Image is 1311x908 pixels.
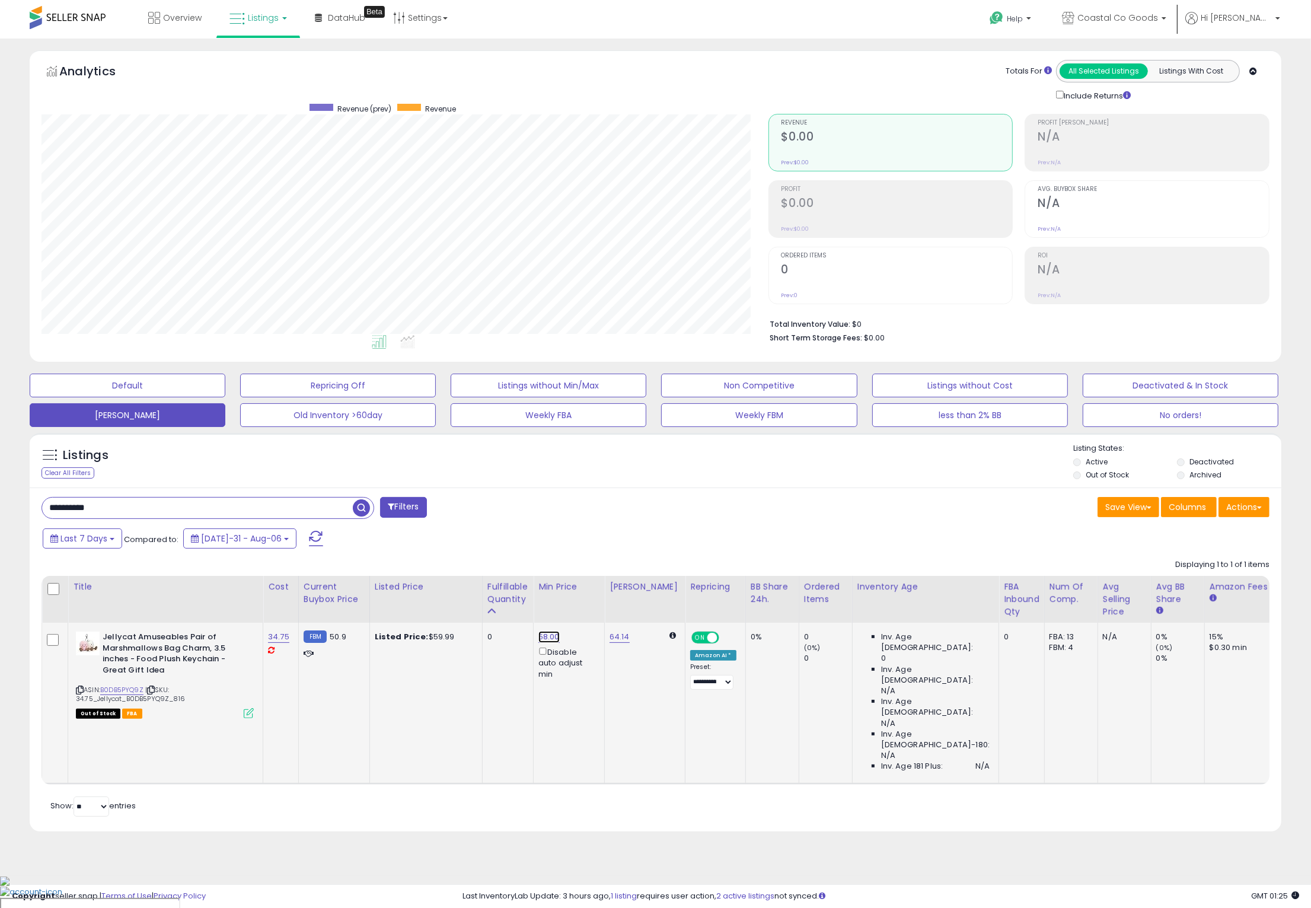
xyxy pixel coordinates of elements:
[782,263,1013,279] h2: 0
[610,581,680,593] div: [PERSON_NAME]
[1190,470,1222,480] label: Archived
[751,632,790,642] div: 0%
[73,581,258,593] div: Title
[240,403,436,427] button: Old Inventory >60day
[1210,642,1308,653] div: $0.30 min
[770,316,1261,330] li: $0
[375,631,429,642] b: Listed Price:
[425,104,456,114] span: Revenue
[1156,606,1163,616] small: Avg BB Share.
[1060,63,1148,79] button: All Selected Listings
[1038,292,1061,299] small: Prev: N/A
[1007,14,1023,24] span: Help
[330,631,346,642] span: 50.9
[100,685,143,695] a: B0DB5PYQ9Z
[304,581,365,606] div: Current Buybox Price
[770,319,851,329] b: Total Inventory Value:
[538,631,560,643] a: 58.00
[782,292,798,299] small: Prev: 0
[1103,581,1146,618] div: Avg Selling Price
[1083,374,1278,397] button: Deactivated & In Stock
[50,800,136,811] span: Show: entries
[1210,593,1217,604] small: Amazon Fees.
[690,581,741,593] div: Repricing
[451,403,646,427] button: Weekly FBA
[268,631,289,643] a: 34.75
[690,650,736,661] div: Amazon AI *
[60,533,107,544] span: Last 7 Days
[1175,559,1269,571] div: Displaying 1 to 1 of 1 items
[487,632,524,642] div: 0
[1073,443,1281,454] p: Listing States:
[1086,470,1130,480] label: Out of Stock
[364,6,385,18] div: Tooltip anchor
[782,196,1013,212] h2: $0.00
[881,664,990,686] span: Inv. Age [DEMOGRAPHIC_DATA]:
[610,631,630,643] a: 64.14
[380,497,426,518] button: Filters
[1147,63,1236,79] button: Listings With Cost
[881,729,990,750] span: Inv. Age [DEMOGRAPHIC_DATA]-180:
[770,333,863,343] b: Short Term Storage Fees:
[1077,12,1158,24] span: Coastal Co Goods
[1201,12,1272,24] span: Hi [PERSON_NAME]
[248,12,279,24] span: Listings
[1038,130,1269,146] h2: N/A
[240,374,436,397] button: Repricing Off
[782,186,1013,193] span: Profit
[201,533,282,544] span: [DATE]-31 - Aug-06
[881,632,990,653] span: Inv. Age [DEMOGRAPHIC_DATA]:
[43,528,122,549] button: Last 7 Days
[782,130,1013,146] h2: $0.00
[76,632,100,655] img: 41ygniWzV-L._SL40_.jpg
[980,2,1043,39] a: Help
[183,528,296,549] button: [DATE]-31 - Aug-06
[1185,12,1280,39] a: Hi [PERSON_NAME]
[782,225,809,232] small: Prev: $0.00
[1004,581,1039,618] div: FBA inbound Qty
[1038,120,1269,126] span: Profit [PERSON_NAME]
[690,663,736,690] div: Preset:
[881,696,990,718] span: Inv. Age [DEMOGRAPHIC_DATA]:
[1038,159,1061,166] small: Prev: N/A
[1156,643,1173,652] small: (0%)
[1038,253,1269,259] span: ROI
[975,761,990,772] span: N/A
[804,643,821,652] small: (0%)
[76,632,254,717] div: ASIN:
[872,374,1068,397] button: Listings without Cost
[122,709,142,719] span: FBA
[881,718,895,729] span: N/A
[865,332,885,343] span: $0.00
[103,632,247,678] b: Jellycat Amuseables Pair of Marshmallows Bag Charm, 3.5 inches - Food Plush Keychain - Great Gift...
[163,12,202,24] span: Overview
[1004,632,1035,642] div: 0
[538,581,599,593] div: Min Price
[804,653,852,664] div: 0
[1047,88,1145,102] div: Include Returns
[1103,632,1142,642] div: N/A
[1083,403,1278,427] button: No orders!
[375,632,473,642] div: $59.99
[1006,66,1052,77] div: Totals For
[804,632,852,642] div: 0
[328,12,365,24] span: DataHub
[487,581,528,606] div: Fulfillable Quantity
[1038,196,1269,212] h2: N/A
[881,686,895,696] span: N/A
[872,403,1068,427] button: less than 2% BB
[1038,225,1061,232] small: Prev: N/A
[304,630,327,643] small: FBM
[1219,497,1269,517] button: Actions
[30,374,225,397] button: Default
[804,581,847,606] div: Ordered Items
[782,120,1013,126] span: Revenue
[717,633,736,643] span: OFF
[63,447,109,464] h5: Listings
[30,403,225,427] button: [PERSON_NAME]
[782,253,1013,259] span: Ordered Items
[1156,653,1204,664] div: 0%
[881,761,943,772] span: Inv. Age 181 Plus:
[1156,632,1204,642] div: 0%
[1038,186,1269,193] span: Avg. Buybox Share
